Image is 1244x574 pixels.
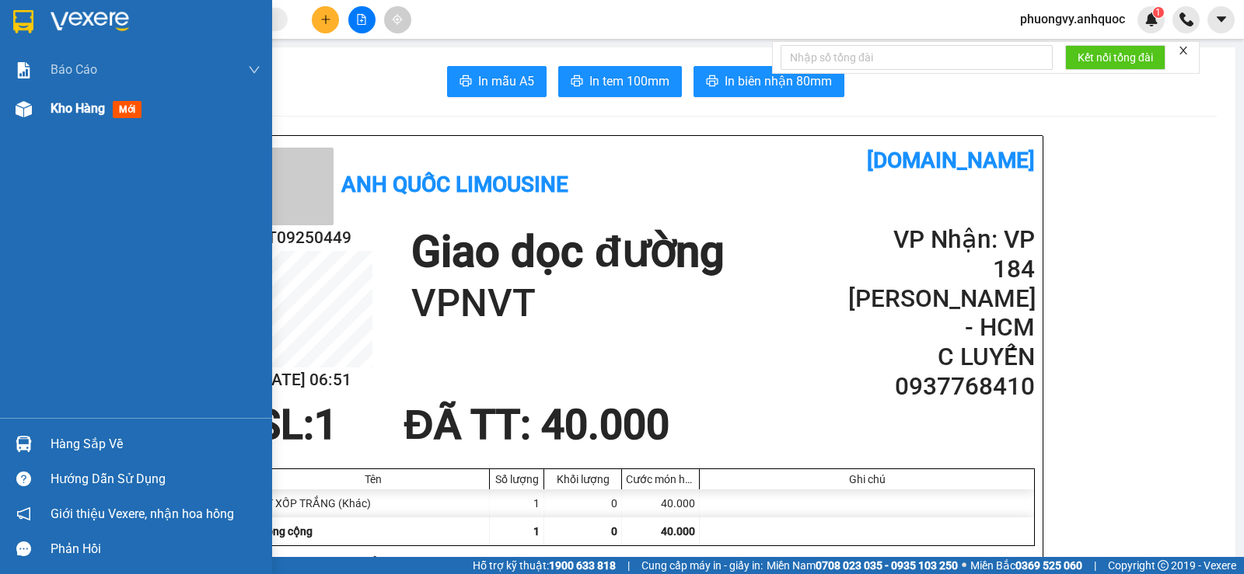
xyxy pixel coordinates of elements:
[549,559,616,572] strong: 1900 633 818
[1179,12,1193,26] img: phone-icon
[411,225,724,279] h1: Giao dọc đường
[392,14,403,25] span: aim
[113,101,142,118] span: mới
[149,15,186,31] span: Nhận:
[473,557,616,574] span: Hỗ trợ kỹ thuật:
[548,473,617,485] div: Khối lượng
[13,50,138,69] div: C THỦY
[51,468,260,491] div: Hướng dẫn sử dụng
[848,372,1035,402] h2: 0937768410
[1155,7,1161,18] span: 1
[970,557,1082,574] span: Miền Bắc
[13,15,37,31] span: Gửi:
[16,62,32,78] img: solution-icon
[962,562,966,569] span: ⚪️
[661,525,695,537] span: 40.000
[256,225,372,251] h2: VT09250449
[478,71,534,91] span: In mẫu A5
[848,225,1035,343] h2: VP Nhận: VP 184 [PERSON_NAME] - HCM
[627,557,630,574] span: |
[848,343,1035,372] h2: C LUYẾN
[356,14,367,25] span: file-add
[16,541,31,556] span: message
[447,66,547,97] button: printerIn mẫu A5
[51,60,97,79] span: Báo cáo
[1094,557,1096,574] span: |
[1158,560,1169,571] span: copyright
[1207,6,1235,33] button: caret-down
[571,75,583,89] span: printer
[16,101,32,117] img: warehouse-icon
[260,525,313,537] span: Tổng cộng
[257,489,490,517] div: 1T XỐP TRẮNG (Khác)
[1065,45,1165,70] button: Kết nối tổng đài
[260,473,485,485] div: Tên
[256,401,314,449] span: SL:
[725,71,832,91] span: In biên nhận 80mm
[626,473,695,485] div: Cước món hàng
[694,66,844,97] button: printerIn biên nhận 80mm
[320,14,331,25] span: plus
[589,71,669,91] span: In tem 100mm
[13,69,138,91] div: 0983991224
[51,537,260,561] div: Phản hồi
[611,525,617,537] span: 0
[1078,49,1153,66] span: Kết nối tổng đài
[1153,7,1164,18] sup: 1
[460,75,472,89] span: printer
[51,504,234,524] span: Giới thiệu Vexere, nhận hoa hồng
[494,473,540,485] div: Số lượng
[13,10,33,33] img: logo-vxr
[544,489,622,517] div: 0
[533,525,540,537] span: 1
[314,401,337,449] span: 1
[348,6,376,33] button: file-add
[490,489,544,517] div: 1
[704,473,1030,485] div: Ghi chú
[816,559,958,572] strong: 0708 023 035 - 0935 103 250
[256,367,372,393] h2: [DATE] 06:51
[312,6,339,33] button: plus
[16,471,31,486] span: question-circle
[341,172,568,197] b: Anh Quốc Limousine
[1015,559,1082,572] strong: 0369 525 060
[149,13,274,69] div: VP 184 [PERSON_NAME] - HCM
[16,506,31,521] span: notification
[1008,9,1137,29] span: phuongvy.anhquoc
[411,279,724,329] h1: VPNVT
[622,489,700,517] div: 40.000
[149,69,274,88] div: C LUYẾN
[867,148,1035,173] b: [DOMAIN_NAME]
[1214,12,1228,26] span: caret-down
[149,88,274,110] div: 0937768410
[706,75,718,89] span: printer
[171,110,246,137] span: VPNVT
[1178,45,1189,56] span: close
[13,13,138,50] div: VP 108 [PERSON_NAME]
[16,436,32,452] img: warehouse-icon
[767,557,958,574] span: Miền Nam
[404,401,669,449] span: ĐÃ TT : 40.000
[384,6,411,33] button: aim
[558,66,682,97] button: printerIn tem 100mm
[641,557,763,574] span: Cung cấp máy in - giấy in:
[51,101,105,116] span: Kho hàng
[51,433,260,456] div: Hàng sắp về
[1144,12,1158,26] img: icon-new-feature
[248,64,260,76] span: down
[781,45,1053,70] input: Nhập số tổng đài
